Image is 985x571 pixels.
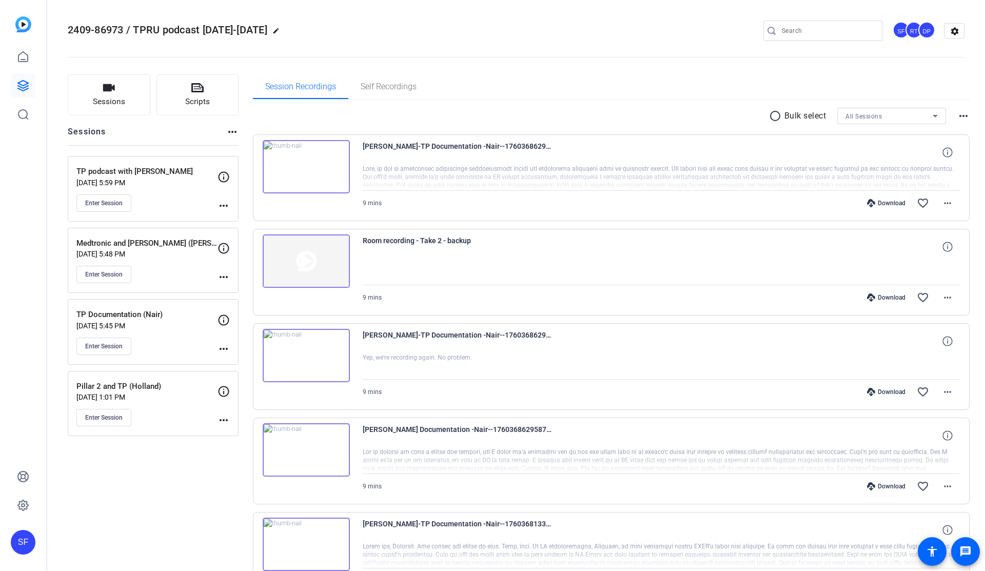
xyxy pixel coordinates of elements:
[782,25,874,37] input: Search
[363,423,553,448] span: [PERSON_NAME] Documentation -Nair--1760368629587-webcam
[845,113,882,120] span: All Sessions
[363,518,553,542] span: [PERSON_NAME]-TP Documentation -Nair--1760368133017-webcam
[76,322,218,330] p: [DATE] 5:45 PM
[941,197,954,209] mat-icon: more_horiz
[76,179,218,187] p: [DATE] 5:59 PM
[85,414,123,422] span: Enter Session
[941,291,954,304] mat-icon: more_horiz
[76,409,131,426] button: Enter Session
[917,386,929,398] mat-icon: favorite_border
[76,250,218,258] p: [DATE] 5:48 PM
[363,200,382,207] span: 9 mins
[85,342,123,350] span: Enter Session
[76,309,218,321] p: TP Documentation (Nair)
[957,110,970,122] mat-icon: more_horiz
[917,291,929,304] mat-icon: favorite_border
[893,22,911,40] ngx-avatar: Shannon Feiszli
[218,271,230,283] mat-icon: more_horiz
[76,238,218,249] p: Medtronic and [PERSON_NAME] ([PERSON_NAME] & [PERSON_NAME])
[862,293,911,302] div: Download
[272,27,285,40] mat-icon: edit
[893,22,910,38] div: SF
[905,22,923,40] ngx-avatar: Rob Thomas
[263,518,350,571] img: thumb-nail
[85,199,123,207] span: Enter Session
[68,126,106,145] h2: Sessions
[263,423,350,477] img: thumb-nail
[944,24,965,39] mat-icon: settings
[76,266,131,283] button: Enter Session
[218,343,230,355] mat-icon: more_horiz
[363,234,553,259] span: Room recording - Take 2 - backup
[917,480,929,493] mat-icon: favorite_border
[769,110,784,122] mat-icon: radio_button_unchecked
[68,74,150,115] button: Sessions
[156,74,239,115] button: Scripts
[76,381,218,392] p: Pillar 2 and TP (Holland)
[76,166,218,178] p: TP podcast with [PERSON_NAME]
[941,386,954,398] mat-icon: more_horiz
[76,194,131,212] button: Enter Session
[363,329,553,353] span: [PERSON_NAME]-TP Documentation -Nair--1760368629434-webcam
[76,338,131,355] button: Enter Session
[959,545,972,558] mat-icon: message
[918,22,936,40] ngx-avatar: Dan Palkowski
[784,110,826,122] p: Bulk select
[917,197,929,209] mat-icon: favorite_border
[218,200,230,212] mat-icon: more_horiz
[93,96,125,108] span: Sessions
[363,388,382,396] span: 9 mins
[68,24,267,36] span: 2409-86973 / TPRU podcast [DATE]-[DATE]
[15,16,31,32] img: blue-gradient.svg
[85,270,123,279] span: Enter Session
[918,22,935,38] div: DP
[185,96,210,108] span: Scripts
[926,545,938,558] mat-icon: accessibility
[263,234,350,288] img: thumb-nail
[218,414,230,426] mat-icon: more_horiz
[11,530,35,555] div: SF
[265,83,336,91] span: Session Recordings
[862,388,911,396] div: Download
[226,126,239,138] mat-icon: more_horiz
[363,483,382,490] span: 9 mins
[941,480,954,493] mat-icon: more_horiz
[862,199,911,207] div: Download
[76,393,218,401] p: [DATE] 1:01 PM
[263,329,350,382] img: thumb-nail
[363,140,553,165] span: [PERSON_NAME]-TP Documentation -Nair--1760368629712-webcam
[862,482,911,490] div: Download
[263,140,350,193] img: thumb-nail
[361,83,417,91] span: Self Recordings
[905,22,922,38] div: RT
[363,294,382,301] span: 9 mins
